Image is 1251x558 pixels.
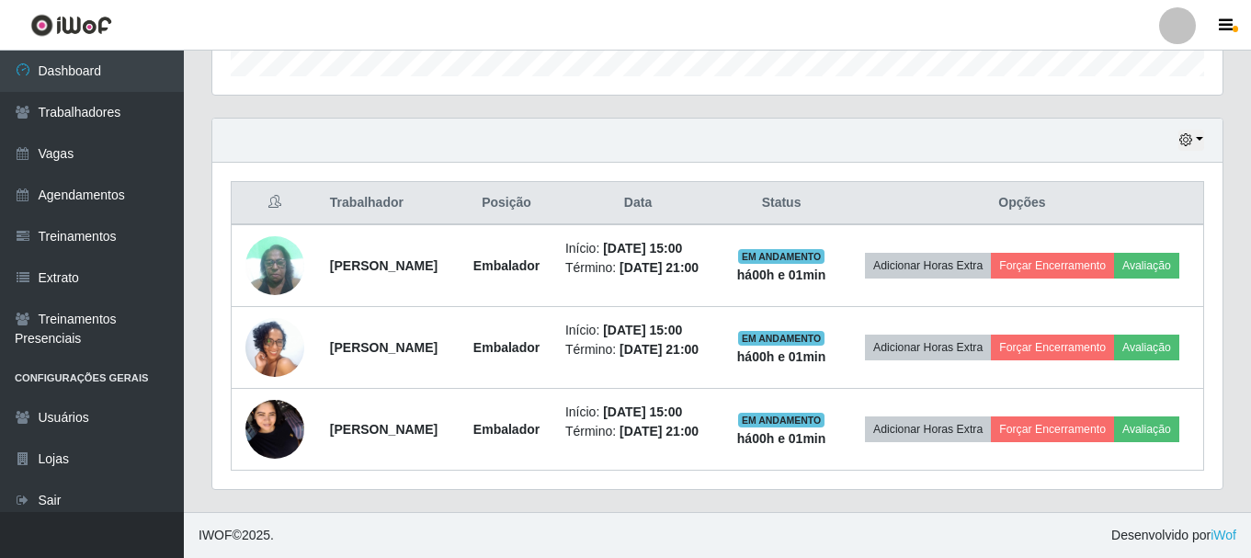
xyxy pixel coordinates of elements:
button: Avaliação [1114,253,1179,279]
strong: há 00 h e 01 min [737,268,826,282]
button: Adicionar Horas Extra [865,335,991,360]
li: Término: [565,258,711,278]
strong: há 00 h e 01 min [737,431,826,446]
time: [DATE] 15:00 [603,323,682,337]
li: Início: [565,321,711,340]
span: EM ANDAMENTO [738,413,825,427]
button: Adicionar Horas Extra [865,253,991,279]
li: Término: [565,340,711,359]
time: [DATE] 21:00 [620,260,699,275]
button: Avaliação [1114,335,1179,360]
button: Forçar Encerramento [991,416,1114,442]
img: 1692498392300.jpeg [245,282,304,413]
strong: Embalador [473,258,540,273]
li: Início: [565,239,711,258]
strong: [PERSON_NAME] [330,258,438,273]
strong: Embalador [473,340,540,355]
button: Adicionar Horas Extra [865,416,991,442]
th: Trabalhador [319,182,459,225]
li: Início: [565,403,711,422]
time: [DATE] 21:00 [620,424,699,438]
time: [DATE] 21:00 [620,342,699,357]
img: CoreUI Logo [30,14,112,37]
strong: Embalador [473,422,540,437]
a: iWof [1211,528,1236,542]
button: Forçar Encerramento [991,253,1114,279]
th: Data [554,182,722,225]
span: IWOF [199,528,233,542]
span: EM ANDAMENTO [738,249,825,264]
th: Posição [459,182,554,225]
span: © 2025 . [199,526,274,545]
time: [DATE] 15:00 [603,404,682,419]
span: Desenvolvido por [1111,526,1236,545]
strong: [PERSON_NAME] [330,422,438,437]
time: [DATE] 15:00 [603,241,682,256]
th: Opções [841,182,1204,225]
strong: [PERSON_NAME] [330,340,438,355]
button: Avaliação [1114,416,1179,442]
th: Status [722,182,841,225]
li: Término: [565,422,711,441]
img: 1704231584676.jpeg [245,226,304,304]
strong: há 00 h e 01 min [737,349,826,364]
img: 1722731641608.jpeg [245,390,304,468]
span: EM ANDAMENTO [738,331,825,346]
button: Forçar Encerramento [991,335,1114,360]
